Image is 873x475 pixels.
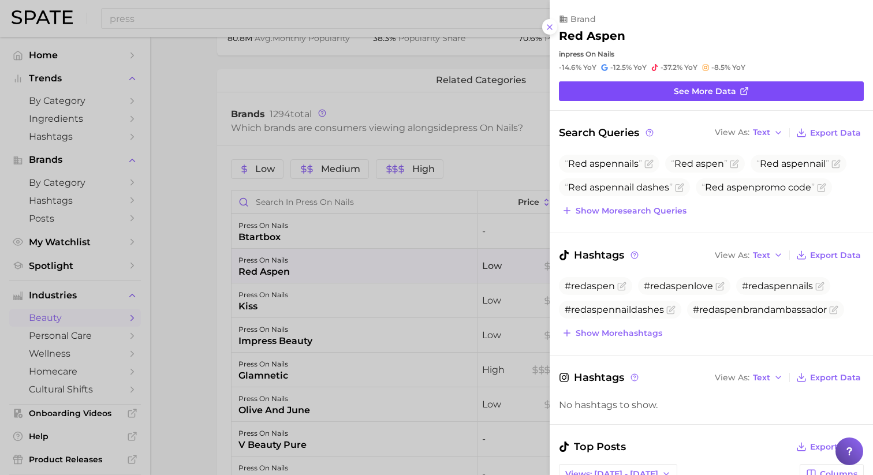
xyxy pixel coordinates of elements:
[675,183,684,192] button: Flag as miscategorized or irrelevant
[715,375,749,381] span: View As
[712,125,786,140] button: View AsText
[711,63,730,72] span: -8.5%
[559,325,665,341] button: Show morehashtags
[559,399,864,410] div: No hashtags to show.
[559,369,640,386] span: Hashtags
[815,282,824,291] button: Flag as miscategorized or irrelevant
[570,14,596,24] span: brand
[726,182,755,193] span: aspen
[565,50,614,58] span: press on nails
[793,125,864,141] button: Export Data
[810,373,861,383] span: Export Data
[583,63,596,72] span: YoY
[793,247,864,263] button: Export Data
[661,63,682,72] span: -37.2%
[696,158,724,169] span: aspen
[559,247,640,263] span: Hashtags
[817,183,826,192] button: Flag as miscategorized or irrelevant
[732,63,745,72] span: YoY
[810,442,861,452] span: Export Data
[712,370,786,385] button: View AsText
[559,50,864,58] div: in
[760,158,779,169] span: Red
[674,158,693,169] span: Red
[753,252,770,259] span: Text
[568,158,587,169] span: Red
[559,29,625,43] h2: red aspen
[666,305,676,315] button: Flag as miscategorized or irrelevant
[693,304,827,315] span: #redaspenbrandambassador
[829,305,838,315] button: Flag as miscategorized or irrelevant
[559,203,689,219] button: Show moresearch queries
[702,182,815,193] span: promo code
[590,158,618,169] span: aspen
[742,280,813,291] span: #redaspennails
[781,158,809,169] span: aspen
[559,63,581,72] span: -14.6%
[633,63,647,72] span: YoY
[674,87,736,96] span: See more data
[753,129,770,136] span: Text
[559,125,655,141] span: Search Queries
[576,206,687,216] span: Show more search queries
[559,81,864,101] a: See more data
[793,369,864,386] button: Export Data
[644,159,654,169] button: Flag as miscategorized or irrelevant
[610,63,632,72] span: -12.5%
[559,439,626,455] span: Top Posts
[590,182,618,193] span: aspen
[565,304,664,315] span: #redaspennaildashes
[831,159,841,169] button: Flag as miscategorized or irrelevant
[568,182,587,193] span: Red
[715,252,749,259] span: View As
[715,129,749,136] span: View As
[753,375,770,381] span: Text
[756,158,829,169] span: nail
[684,63,697,72] span: YoY
[565,182,673,193] span: nail dashes
[705,182,724,193] span: Red
[565,280,615,291] span: #redaspen
[810,128,861,138] span: Export Data
[793,439,864,455] button: Export Data
[617,282,626,291] button: Flag as miscategorized or irrelevant
[715,282,725,291] button: Flag as miscategorized or irrelevant
[810,250,861,260] span: Export Data
[730,159,739,169] button: Flag as miscategorized or irrelevant
[712,248,786,263] button: View AsText
[644,280,713,291] span: #redaspenlove
[576,328,662,338] span: Show more hashtags
[565,158,642,169] span: nails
